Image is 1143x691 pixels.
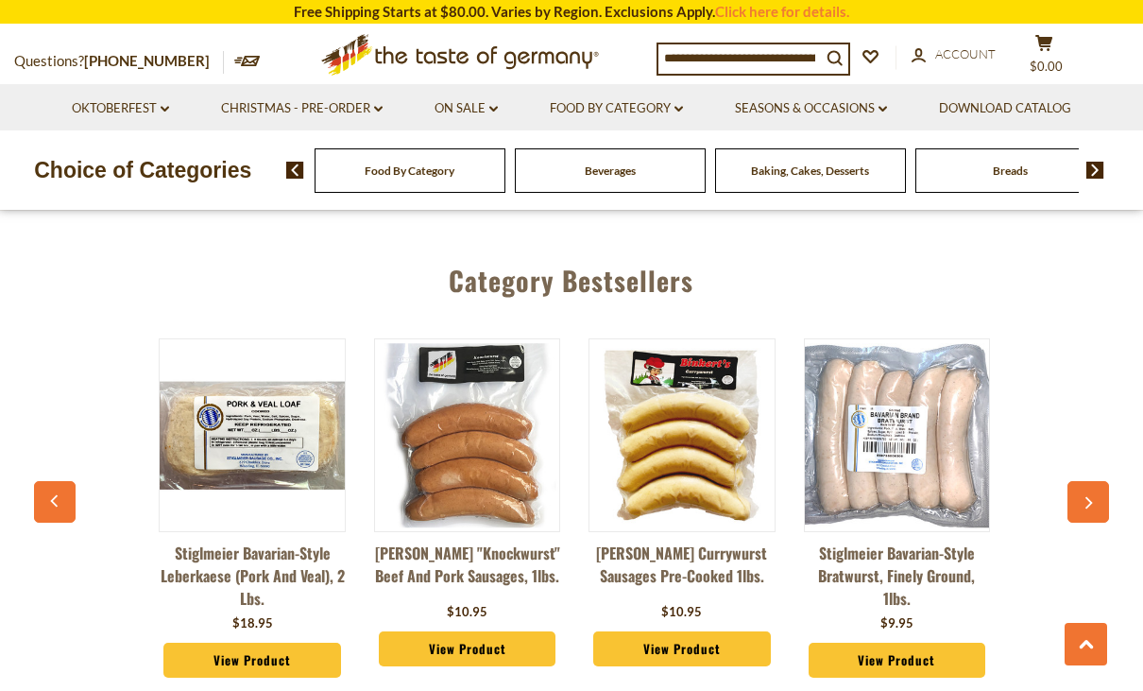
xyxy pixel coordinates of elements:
[34,237,1108,315] div: Category Bestsellers
[589,542,775,598] a: [PERSON_NAME] Currywurst Sausages Pre-Cooked 1lbs.
[809,643,986,679] a: View Product
[589,343,774,527] img: Binkert's Currywurst Sausages Pre-Cooked 1lbs.
[286,162,304,179] img: previous arrow
[804,542,990,610] a: Stiglmeier Bavarian-style Bratwurst, finely ground, 1lbs.
[159,542,345,610] a: Stiglmeier Bavarian-style Leberkaese (pork and veal), 2 lbs.
[661,603,702,622] div: $10.95
[160,343,344,527] img: Stiglmeier Bavarian-style Leberkaese (pork and veal), 2 lbs.
[880,614,913,633] div: $9.95
[550,98,683,119] a: Food By Category
[735,98,887,119] a: Seasons & Occasions
[435,98,498,119] a: On Sale
[163,643,341,679] a: View Product
[939,98,1071,119] a: Download Catalog
[993,164,1028,178] a: Breads
[365,164,454,178] a: Food By Category
[221,98,383,119] a: Christmas - PRE-ORDER
[232,614,273,633] div: $18.95
[14,49,224,74] p: Questions?
[805,343,989,527] img: Stiglmeier Bavarian-style Bratwurst, finely ground, 1lbs.
[751,164,869,178] a: Baking, Cakes, Desserts
[1086,162,1104,179] img: next arrow
[585,164,636,178] a: Beverages
[374,542,560,598] a: [PERSON_NAME] "Knockwurst" Beef and Pork Sausages, 1lbs.
[1030,59,1063,74] span: $0.00
[375,343,559,527] img: Binkert's
[715,3,849,20] a: Click here for details.
[84,52,210,69] a: [PHONE_NUMBER]
[447,603,487,622] div: $10.95
[912,44,996,65] a: Account
[593,631,771,667] a: View Product
[72,98,169,119] a: Oktoberfest
[935,46,996,61] span: Account
[1015,34,1072,81] button: $0.00
[379,631,556,667] a: View Product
